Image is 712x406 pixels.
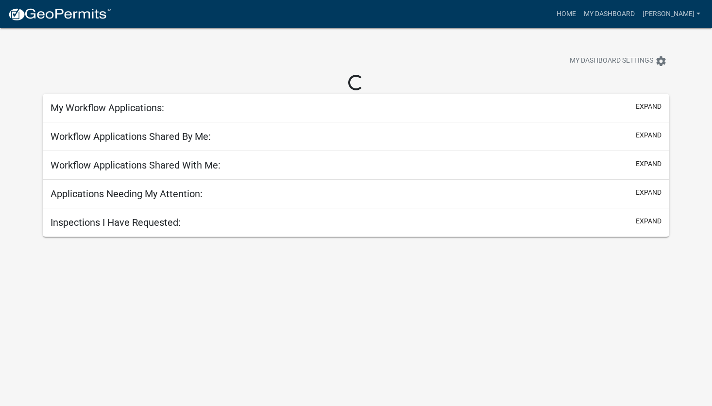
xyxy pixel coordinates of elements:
[636,187,661,198] button: expand
[553,5,580,23] a: Home
[51,188,203,200] h5: Applications Needing My Attention:
[51,102,164,114] h5: My Workflow Applications:
[636,101,661,112] button: expand
[580,5,639,23] a: My Dashboard
[570,55,653,67] span: My Dashboard Settings
[655,55,667,67] i: settings
[51,159,220,171] h5: Workflow Applications Shared With Me:
[636,216,661,226] button: expand
[636,130,661,140] button: expand
[639,5,704,23] a: [PERSON_NAME]
[51,131,211,142] h5: Workflow Applications Shared By Me:
[51,217,181,228] h5: Inspections I Have Requested:
[562,51,675,70] button: My Dashboard Settingssettings
[636,159,661,169] button: expand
